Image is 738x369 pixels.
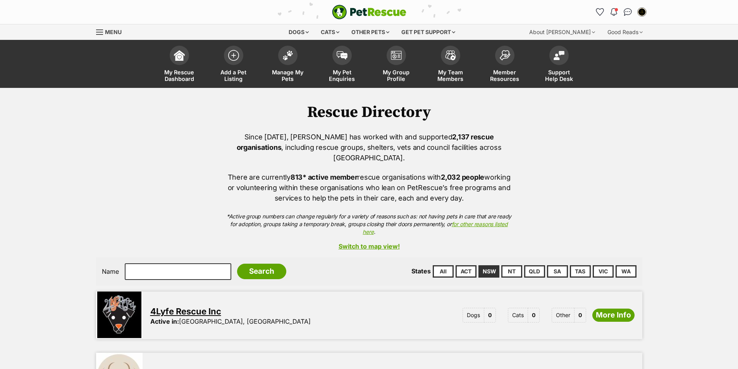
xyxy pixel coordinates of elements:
[594,6,648,18] ul: Account quick links
[423,42,478,88] a: My Team Members
[594,6,606,18] a: Favourites
[150,306,221,316] a: 4Lyfe Rescue Inc
[441,173,484,181] strong: 2,032 people
[433,69,468,82] span: My Team Members
[552,308,575,323] span: Other
[283,24,314,40] div: Dogs
[332,5,406,19] img: logo-e224e6f780fb5917bec1dbf3a21bbac754714ae5b6737aabdf751b685950b380.svg
[227,132,512,163] p: Since [DATE], [PERSON_NAME] has worked with and supported , including rescue groups, shelters, ve...
[325,69,360,82] span: My Pet Enquiries
[638,8,646,16] img: Tiff Turner profile pic
[346,24,395,40] div: Other pets
[636,6,648,18] button: My account
[624,8,632,16] img: chat-41dd97257d64d25036548639549fe6c8038ab92f7586957e7f3b1b290dea8141.svg
[391,51,402,60] img: group-profile-icon-3fa3cf56718a62981997c0bc7e787c4b2cf8bcc04b72c1350f741eb67cf2f40e.svg
[478,265,499,278] a: NSW
[611,8,617,16] img: notifications-46538b983faf8c2785f20acdc204bb7945ddae34d4c08c2a6579f10ce5e182be.svg
[622,6,634,18] a: Conversations
[524,24,600,40] div: About [PERSON_NAME]
[291,173,357,181] strong: 813* active member
[592,309,635,322] a: More Info
[227,172,512,203] p: There are currently rescue organisations with working or volunteering within these organisations ...
[463,308,484,323] span: Dogs
[532,42,586,88] a: Support Help Desk
[282,50,293,60] img: manage-my-pets-icon-02211641906a0b7f246fdf0571729dbe1e7629f14944591b6c1af311fb30b64b.svg
[570,265,591,278] a: TAS
[227,213,511,235] em: *Active group numbers can change regularly for a variety of reasons such as: not having pets in c...
[337,51,347,60] img: pet-enquiries-icon-7e3ad2cf08bfb03b45e93fb7055b45f3efa6380592205ae92323e6603595dc1f.svg
[369,42,423,88] a: My Group Profile
[554,51,564,60] img: help-desk-icon-fdf02630f3aa405de69fd3d07c3f3aa587a6932b1a1747fa1d2bba05be0121f9.svg
[593,265,614,278] a: VIC
[445,50,456,60] img: team-members-icon-5396bd8760b3fe7c0b43da4ab00e1e3bb1a5d9ba89233759b79545d2d3fc5d0d.svg
[484,308,496,323] span: 0
[616,265,637,278] a: WA
[150,318,311,325] div: [GEOGRAPHIC_DATA], [GEOGRAPHIC_DATA]
[499,50,510,60] img: member-resources-icon-8e73f808a243e03378d46382f2149f9095a855e16c252ad45f914b54edf8863c.svg
[478,42,532,88] a: Member Resources
[237,264,286,279] input: Search
[96,292,143,338] img: 4Lyfe Rescue Inc
[315,42,369,88] a: My Pet Enquiries
[96,243,642,250] a: Switch to map view!
[575,308,586,323] span: 0
[216,69,251,82] span: Add a Pet Listing
[363,221,507,235] a: for other reasons listed here
[433,265,454,278] a: All
[237,133,494,151] strong: 2,137 rescue organisations
[508,308,528,323] span: Cats
[379,69,414,82] span: My Group Profile
[487,69,522,82] span: Member Resources
[105,29,122,35] span: Menu
[542,69,576,82] span: Support Help Desk
[528,308,540,323] span: 0
[524,265,545,278] a: QLD
[162,69,197,82] span: My Rescue Dashboard
[396,24,461,40] div: Get pet support
[547,265,568,278] a: SA
[96,24,127,38] a: Menu
[315,24,345,40] div: Cats
[602,24,648,40] div: Good Reads
[96,103,642,121] h1: Rescue Directory
[102,268,119,275] label: Name
[456,265,477,278] a: ACT
[501,265,522,278] a: NT
[150,318,179,325] span: Active in:
[270,69,305,82] span: Manage My Pets
[411,267,431,275] label: States
[228,50,239,61] img: add-pet-listing-icon-0afa8454b4691262ce3f59096e99ab1cd57d4a30225e0717b998d2c9b9846f56.svg
[152,42,206,88] a: My Rescue Dashboard
[261,42,315,88] a: Manage My Pets
[332,5,406,19] a: PetRescue
[206,42,261,88] a: Add a Pet Listing
[608,6,620,18] button: Notifications
[174,50,185,61] img: dashboard-icon-eb2f2d2d3e046f16d808141f083e7271f6b2e854fb5c12c21221c1fb7104beca.svg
